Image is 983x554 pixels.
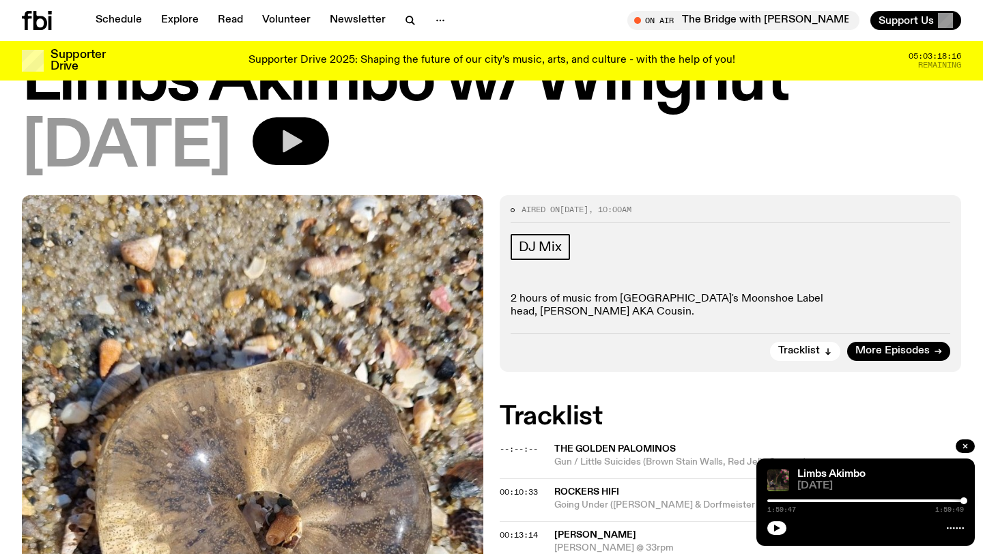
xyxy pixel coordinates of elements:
span: Rockers HiFi [554,487,619,497]
span: The Golden Palominos [554,444,676,454]
span: DJ Mix [519,239,562,254]
p: 2 hours of music from [GEOGRAPHIC_DATA]'s Moonshoe Label head, [PERSON_NAME] AKA Cousin. [511,293,950,319]
span: [DATE] [797,481,964,491]
button: 00:10:33 [500,489,538,496]
h1: Limbs Akimbo w/ Wingnut [22,50,961,112]
button: Tracklist [770,342,840,361]
span: Gun / Little Suicides (Brown Stain Walls, Red Jelly Corners) [554,456,961,469]
p: Supporter Drive 2025: Shaping the future of our city’s music, arts, and culture - with the help o... [248,55,735,67]
span: 1:59:49 [935,506,964,513]
span: 05:03:18:16 [909,53,961,60]
span: [PERSON_NAME] [554,530,636,540]
button: Support Us [870,11,961,30]
a: Explore [153,11,207,30]
span: Remaining [918,61,961,69]
span: [DATE] [560,204,588,215]
h2: Tracklist [500,405,961,429]
span: [DATE] [22,117,231,179]
span: , 10:00am [588,204,631,215]
a: DJ Mix [511,234,570,260]
a: Schedule [87,11,150,30]
span: Support Us [879,14,934,27]
button: 00:13:14 [500,531,538,539]
span: More Episodes [855,346,930,356]
a: Volunteer [254,11,319,30]
a: Limbs Akimbo [797,469,866,480]
button: On AirThe Bridge with [PERSON_NAME] [627,11,859,30]
a: Read [210,11,251,30]
span: Aired on [522,204,560,215]
span: Going Under ([PERSON_NAME] & Dorfmeister Version) [554,499,961,512]
h3: Supporter Drive [51,49,105,72]
img: Jackson sits at an outdoor table, legs crossed and gazing at a black and brown dog also sitting a... [767,469,789,491]
span: 00:13:14 [500,529,538,540]
span: 00:10:33 [500,486,538,497]
a: More Episodes [847,342,950,361]
span: --:--:-- [500,443,538,454]
span: 1:59:47 [767,506,796,513]
a: Newsletter [322,11,394,30]
span: Tracklist [778,346,820,356]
